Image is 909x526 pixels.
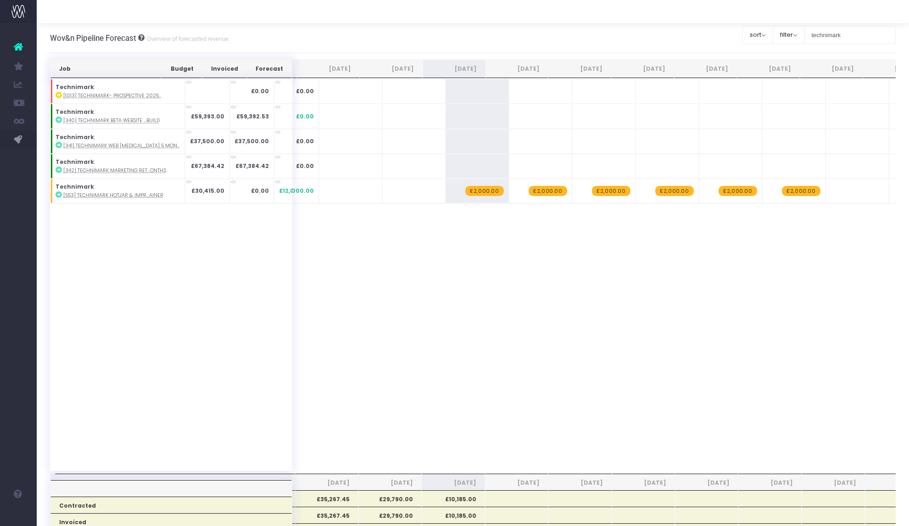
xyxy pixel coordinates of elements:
th: Feb 26: activate to sort column ascending [800,60,863,78]
th: Nov 25: activate to sort column ascending [611,60,674,78]
strong: Technimark [56,133,94,141]
span: wayahead Revenue Forecast Item [655,186,693,196]
abbr: [1013] Technimark- Prospective 2025 [63,92,162,99]
th: £29,790.00 [358,507,422,523]
th: Dec 25: activate to sort column ascending [674,60,737,78]
td: : [50,104,185,129]
span: £0.00 [296,87,314,95]
strong: Technimark [56,183,94,190]
td: : [50,79,185,104]
td: : [50,154,185,179]
span: £12,000.00 [280,187,314,195]
span: [DATE] [494,479,540,487]
abbr: [340] Technimark Beta website design & build [63,117,160,124]
span: £12,000.00 [279,187,312,195]
span: [DATE] [810,479,856,487]
strong: £37,500.00 [234,137,269,145]
strong: Technimark [56,108,94,116]
strong: £59,392.53 [236,112,269,120]
span: £0.00 [296,162,314,170]
span: Wov&n Pipeline Forecast [50,34,136,43]
abbr: [342] Technimark marketing retainer 9 months [63,167,166,174]
abbr: [553] Technimark HotJar & Improvement retainer [63,192,163,199]
th: Job: activate to sort column ascending [50,60,162,78]
small: Overview of forecasted revenue [145,34,229,43]
span: £0.00 [296,137,314,145]
th: Jun 25: activate to sort column ascending [297,60,360,78]
span: [DATE] [367,479,413,487]
strong: £0.00 [251,187,269,195]
strong: £67,384.42 [191,162,224,170]
strong: Technimark [56,83,94,91]
span: [DATE] [304,479,350,487]
span: wayahead Revenue Forecast Item [592,186,630,196]
strong: £67,384.42 [235,162,269,170]
strong: £59,393.00 [191,112,224,120]
strong: £30,415.00 [191,187,224,195]
th: Aug 25: activate to sort column ascending [423,60,485,78]
span: [DATE] [747,479,793,487]
span: wayahead Revenue Forecast Item [529,186,567,196]
td: : [50,129,185,154]
span: [DATE] [620,479,666,487]
img: images/default_profile_image.png [11,508,25,521]
th: Contracted [50,497,292,513]
th: Budget [161,60,202,78]
th: Jan 26: activate to sort column ascending [737,60,800,78]
span: [DATE] [684,479,730,487]
span: [DATE] [557,479,603,487]
th: Invoiced [202,60,247,78]
span: wayahead Revenue Forecast Item [782,186,820,196]
strong: £0.00 [251,87,269,95]
button: sort [742,26,773,44]
input: Search... [804,26,896,44]
th: £35,267.45 [295,490,358,507]
span: wayahead Revenue Forecast Item [465,186,503,196]
th: £29,790.00 [358,490,422,507]
th: Oct 25: activate to sort column ascending [548,60,611,78]
strong: £37,500.00 [190,137,224,145]
th: £10,185.00 [422,490,485,507]
th: Sep 25: activate to sort column ascending [485,60,548,78]
th: £35,267.45 [295,507,358,523]
strong: Technimark [56,158,94,166]
span: wayahead Revenue Forecast Item [719,186,757,196]
span: [DATE] [430,479,476,487]
th: Forecast [247,60,292,78]
td: : [50,179,185,203]
abbr: [341] Technimark web retainer 5 months [63,142,180,149]
th: £10,185.00 [422,507,485,523]
th: Jul 25: activate to sort column ascending [360,60,423,78]
button: filter [773,26,805,44]
span: £0.00 [296,112,314,121]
